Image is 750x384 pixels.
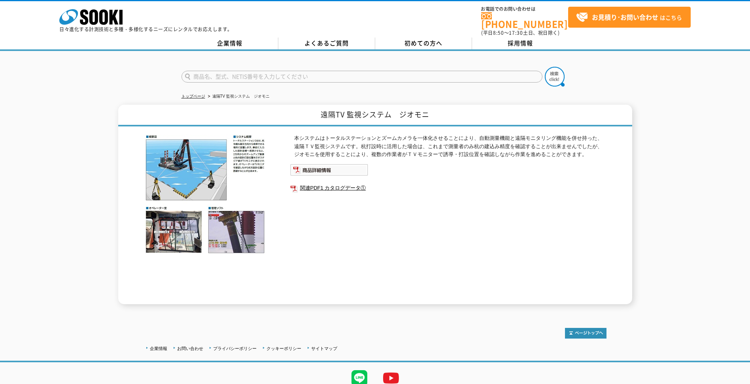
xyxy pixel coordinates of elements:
span: 8:50 [493,29,504,36]
a: [PHONE_NUMBER] [481,12,568,28]
a: 初めての方へ [375,38,472,49]
a: クッキーポリシー [266,346,301,351]
a: よくあるご質問 [278,38,375,49]
a: トップページ [181,94,205,98]
span: 初めての方へ [404,39,442,47]
span: はこちら [576,11,682,23]
span: 17:30 [509,29,523,36]
a: サイトマップ [311,346,337,351]
span: (平日 ～ 土日、祝日除く) [481,29,559,36]
img: トップページへ [565,328,606,339]
span: お電話でのお問い合わせは [481,7,568,11]
li: 遠隔TV 監視システム ジオモニ [206,92,270,101]
a: 商品詳細情報システム [290,168,368,174]
a: 企業情報 [181,38,278,49]
strong: お見積り･お問い合わせ [592,12,658,22]
a: 関連PDF1 カタログデータ① [290,183,606,193]
p: 日々進化する計測技術と多種・多様化するニーズにレンタルでお応えします。 [59,27,232,32]
a: お問い合わせ [177,346,203,351]
a: 採用情報 [472,38,569,49]
a: プライバシーポリシー [213,346,257,351]
a: お見積り･お問い合わせはこちら [568,7,691,28]
img: btn_search.png [545,67,565,87]
input: 商品名、型式、NETIS番号を入力してください [181,71,542,83]
h1: 遠隔TV 監視システム ジオモニ [118,105,632,126]
p: 本システムはトータルステーションとズームカメラを一体化させることにより、自動測量機能と遠隔モニタリング機能を併せ持った、遠隔ＴＶ監視システムです。杭打設時に活用した場合は、これまで測量者のみ杭の... [294,134,606,159]
img: 商品詳細情報システム [290,164,368,176]
img: 遠隔TV 監視システム ジオモニ [144,134,266,254]
a: 企業情報 [150,346,167,351]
